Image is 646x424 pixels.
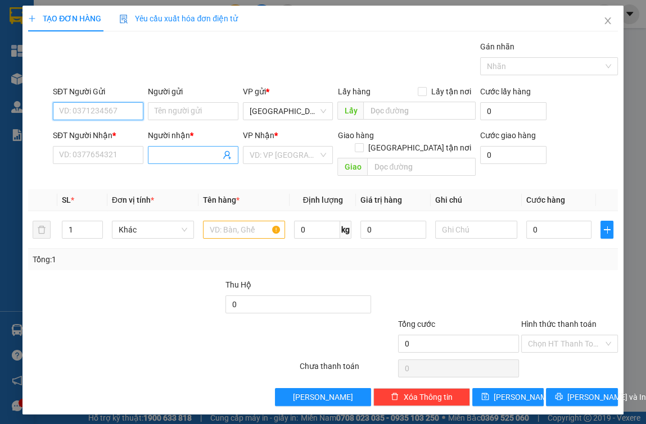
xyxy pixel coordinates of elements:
span: Tên hàng [203,195,240,204]
span: Khác [119,221,187,238]
input: 0 [360,221,426,239]
div: [PERSON_NAME] [132,10,295,23]
span: VP Nhận [243,131,274,140]
span: Nhận: [132,11,159,22]
div: trí [132,23,295,37]
div: Tổng: 1 [33,253,250,266]
div: SĐT Người Nhận [53,129,143,142]
span: SL [62,195,71,204]
span: Gửi: [10,10,27,21]
span: DĐ: [132,52,148,64]
button: [PERSON_NAME] [275,388,371,406]
input: Cước giao hàng [480,146,547,164]
input: Ghi Chú [435,221,517,239]
span: [GEOGRAPHIC_DATA] [132,65,295,84]
span: [PERSON_NAME] và In [567,391,646,403]
div: Người nhận [148,129,238,142]
label: Gán nhãn [480,42,514,51]
input: Dọc đường [363,102,475,120]
span: TẠO ĐƠN HÀNG [28,14,101,23]
label: Cước lấy hàng [480,87,531,96]
img: icon [119,15,128,24]
span: Giao [337,158,367,176]
div: Người gửi [148,85,238,98]
button: printer[PERSON_NAME] và In [546,388,618,406]
span: [PERSON_NAME] [293,391,353,403]
span: printer [555,393,563,402]
span: [PERSON_NAME] [494,391,554,403]
span: plus [601,225,612,234]
button: deleteXóa Thông tin [373,388,469,406]
span: Định lượng [303,195,343,204]
span: Xóa Thông tin [403,391,452,403]
span: Cước hàng [526,195,565,204]
span: plus [28,15,36,22]
span: Yêu cầu xuất hóa đơn điện tử [119,14,238,23]
label: Cước giao hàng [480,131,536,140]
span: delete [391,393,399,402]
div: SĐT Người Gửi [53,85,143,98]
label: Hình thức thanh toán [521,320,596,329]
span: [GEOGRAPHIC_DATA] tận nơi [364,142,476,154]
div: [GEOGRAPHIC_DATA] [10,10,124,35]
span: Lấy tận nơi [427,85,476,98]
button: plus [600,221,613,239]
button: Close [592,6,624,37]
span: user-add [223,151,232,159]
input: Dọc đường [367,158,475,176]
div: Chưa thanh toán [299,360,397,380]
input: VD: Bàn, Ghế [203,221,285,239]
span: Tổng cước [398,320,435,329]
button: save[PERSON_NAME] [472,388,544,406]
div: VP gửi [243,85,333,98]
div: 0368021765 [132,37,295,52]
span: Sài Gòn [250,103,327,120]
span: Lấy hàng [337,87,370,96]
span: Thu Hộ [225,280,251,289]
span: Lấy [337,102,363,120]
span: Đơn vị tính [112,195,154,204]
span: Giá trị hàng [360,195,402,204]
th: Ghi chú [431,189,522,211]
input: Cước lấy hàng [480,102,547,120]
span: save [481,393,489,402]
span: Giao hàng [337,131,373,140]
span: close [603,16,612,25]
span: kg [340,221,351,239]
button: delete [33,221,51,239]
